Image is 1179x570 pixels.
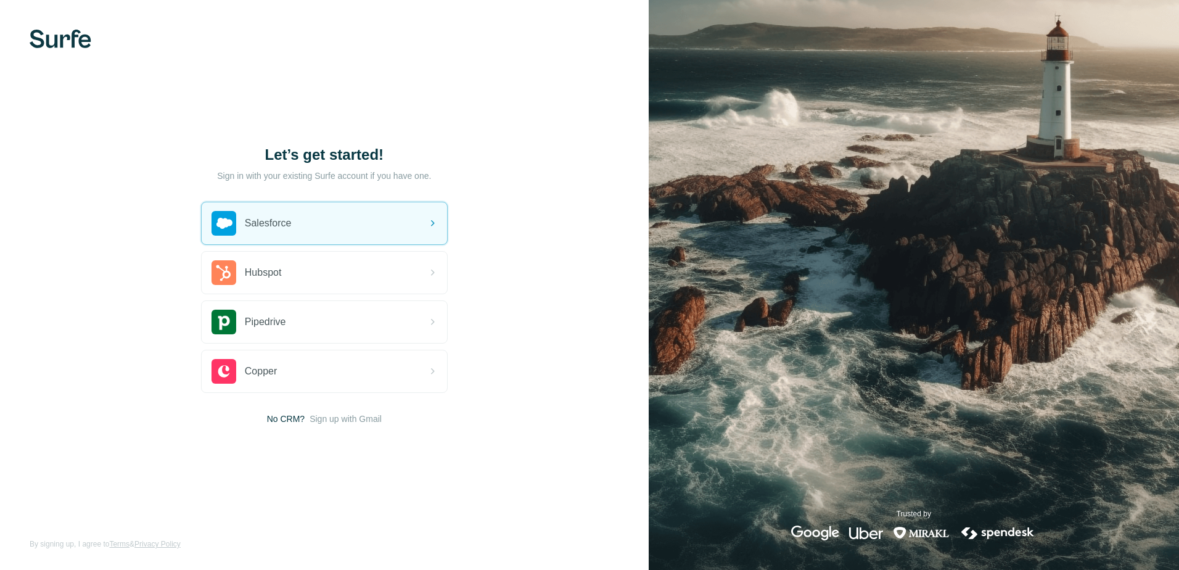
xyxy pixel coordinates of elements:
[310,413,382,425] button: Sign up with Gmail
[30,539,181,550] span: By signing up, I agree to &
[245,315,286,329] span: Pipedrive
[791,526,839,540] img: google's logo
[267,413,305,425] span: No CRM?
[212,310,236,334] img: pipedrive's logo
[212,260,236,285] img: hubspot's logo
[30,30,91,48] img: Surfe's logo
[893,526,950,540] img: mirakl's logo
[201,145,448,165] h1: Let’s get started!
[245,265,282,280] span: Hubspot
[959,526,1036,540] img: spendesk's logo
[212,211,236,236] img: salesforce's logo
[134,540,181,548] a: Privacy Policy
[109,540,129,548] a: Terms
[245,216,292,231] span: Salesforce
[849,526,883,540] img: uber's logo
[245,364,277,379] span: Copper
[217,170,431,182] p: Sign in with your existing Surfe account if you have one.
[897,508,931,519] p: Trusted by
[212,359,236,384] img: copper's logo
